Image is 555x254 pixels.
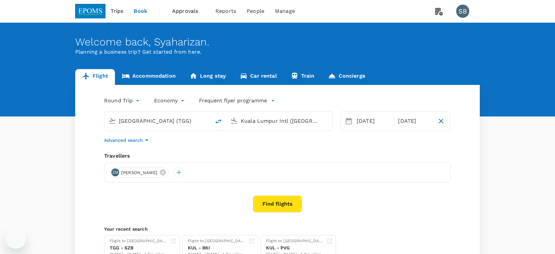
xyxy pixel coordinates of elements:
span: [PERSON_NAME] [117,169,161,176]
a: Car rental [233,69,284,85]
div: Flight to [GEOGRAPHIC_DATA] [188,238,246,244]
div: Flight to [GEOGRAPHIC_DATA] [266,238,324,244]
div: TGG - SZB [110,244,167,251]
div: Welcome back , Syaharizan . [75,36,480,48]
p: Advanced search [104,137,143,143]
button: Find flights [253,195,302,213]
span: Trips [111,7,123,15]
button: delete [211,114,226,129]
a: Train [284,69,322,85]
button: Open [206,120,207,121]
div: KUL - PVG [266,244,324,251]
span: Reports [215,7,236,15]
div: Economy [154,95,186,106]
button: Advanced search [104,136,151,144]
p: Frequent flyer programme [199,97,267,105]
span: Manage [275,7,295,15]
a: Accommodation [115,69,183,85]
div: ZM [111,168,119,176]
div: KUL - BKI [188,244,246,251]
div: [DATE] [354,114,392,128]
div: Round Trip [104,95,141,106]
span: Approvals [172,7,205,15]
div: Travellers [104,152,451,160]
img: EPOMS SDN BHD [75,4,105,18]
span: Book [134,7,147,15]
a: Flight [75,69,115,85]
div: ZM[PERSON_NAME] [110,167,168,178]
p: Planning a business trip? Get started from here. [75,48,480,56]
p: Your recent search [104,226,451,232]
a: Concierge [321,69,372,85]
span: People [247,7,264,15]
div: SB [456,5,469,18]
div: Flight to [GEOGRAPHIC_DATA] [110,238,167,244]
div: [DATE] [395,114,434,128]
button: Open [328,120,329,121]
input: Going to [241,116,319,126]
button: Frequent flyer programme [199,97,275,105]
iframe: Button to launch messaging window [5,228,26,249]
a: Long stay [183,69,233,85]
input: Depart from [119,116,197,126]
